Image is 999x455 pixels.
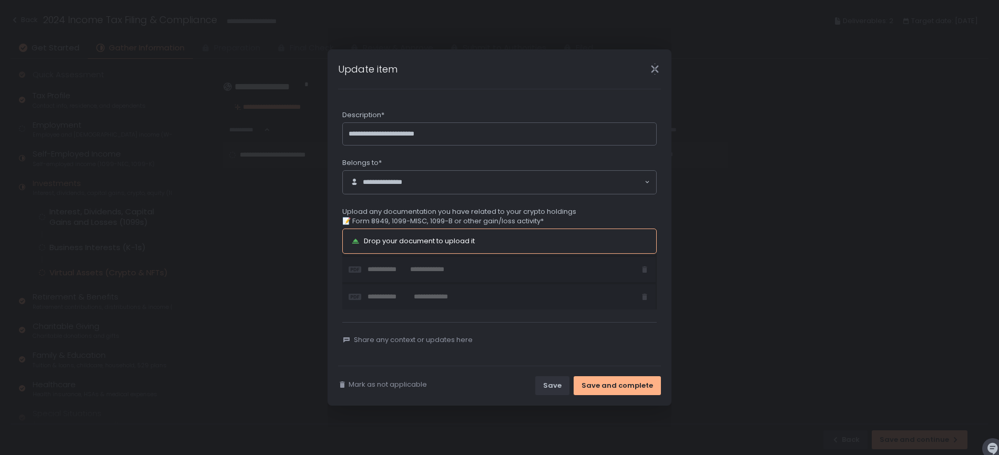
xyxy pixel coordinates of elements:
span: Mark as not applicable [349,380,427,389]
span: Description* [342,110,384,120]
button: Save and complete [574,376,661,395]
div: Search for option [343,171,656,194]
span: Share any context or updates here [354,335,473,345]
div: Close [638,63,671,75]
div: Save [543,381,562,390]
div: Save and complete [582,381,653,390]
span: 📝 Form 8949, 1099-MISC, 1099-B or other gain/loss activity* [342,216,576,226]
button: Mark as not applicable [338,380,427,389]
h1: Update item [338,62,397,76]
input: Search for option [412,177,644,188]
span: Belongs to* [342,158,382,168]
span: Upload any documentation you have related to your crypto holdings [342,207,576,216]
button: Save [535,376,569,395]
